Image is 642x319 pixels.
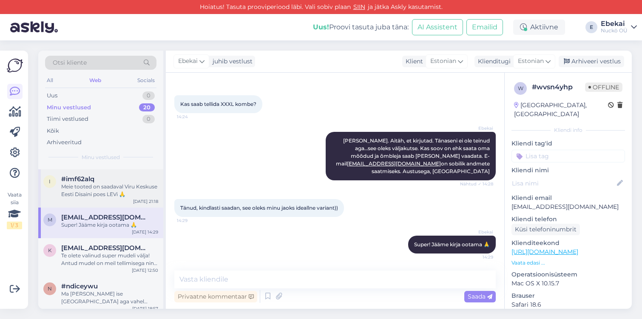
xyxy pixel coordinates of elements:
[518,57,544,66] span: Estonian
[511,300,625,309] p: Safari 18.6
[142,91,155,100] div: 0
[585,83,622,92] span: Offline
[336,137,491,174] span: [PERSON_NAME]. Aitäh, et kirjutad. Tänaseni ei ole teinud aga…see oleks väljakutse. Kas soov on e...
[518,85,523,91] span: w
[511,166,625,175] p: Kliendi nimi
[180,205,338,211] span: Tänud, kindlasti saadan, see oleks minu jaoks ideallne variant))
[466,19,503,35] button: Emailid
[412,19,463,35] button: AI Assistent
[177,114,209,120] span: 14:24
[511,194,625,202] p: Kliendi email
[511,139,625,148] p: Kliendi tag'id
[61,244,150,252] span: katrin.aasma@hotmail.com
[532,82,585,92] div: # wvsn4yhp
[511,248,578,256] a: [URL][DOMAIN_NAME]
[174,291,257,302] div: Privaatne kommentaar
[402,57,423,66] div: Klient
[511,279,625,288] p: Mac OS X 10.15.7
[601,27,628,34] div: Nuckö OÜ
[47,103,91,112] div: Minu vestlused
[559,56,624,67] div: Arhiveeri vestlus
[313,22,409,32] div: Proovi tasuta juba täna:
[7,57,23,74] img: Askly Logo
[61,221,158,229] div: Super! Jääme kirja ootama 🙏
[61,175,94,183] span: #imf62alq
[511,202,625,211] p: [EMAIL_ADDRESS][DOMAIN_NAME]
[7,222,22,229] div: 1 / 3
[82,154,120,161] span: Minu vestlused
[511,270,625,279] p: Operatsioonisüsteem
[177,217,209,224] span: 14:29
[513,20,565,35] div: Aktiivne
[47,91,57,100] div: Uus
[48,247,52,253] span: k
[47,138,82,147] div: Arhiveeritud
[178,57,198,66] span: Ebekai
[61,282,98,290] span: #ndiceywu
[47,127,59,135] div: Kõik
[461,254,493,260] span: 14:29
[430,57,456,66] span: Estonian
[313,23,329,31] b: Uus!
[132,267,158,273] div: [DATE] 12:50
[48,216,52,223] span: m
[139,103,155,112] div: 20
[48,285,52,292] span: n
[180,101,256,107] span: Kas saab tellida XXXL kombe?
[461,125,493,131] span: Ebekai
[511,239,625,248] p: Klienditeekond
[53,58,87,67] span: Otsi kliente
[514,101,608,119] div: [GEOGRAPHIC_DATA], [GEOGRAPHIC_DATA]
[47,115,88,123] div: Tiimi vestlused
[88,75,103,86] div: Web
[61,252,158,267] div: Te olete valinud super mudeli välja! Antud mudel on meil tellimisega ning valmiks kolmapäevaks. K...
[49,178,51,185] span: i
[132,229,158,235] div: [DATE] 14:29
[209,57,253,66] div: juhib vestlust
[511,224,580,235] div: Küsi telefoninumbrit
[133,198,158,205] div: [DATE] 21:18
[512,179,615,188] input: Lisa nimi
[136,75,156,86] div: Socials
[61,183,158,198] div: Meie tooted on saadaval Viru Keskuse Eesti Disaini poes LEVi 🙏
[601,20,637,34] a: EbekaiNuckö OÜ
[474,57,511,66] div: Klienditugi
[468,293,492,300] span: Saada
[7,191,22,229] div: Vaata siia
[511,126,625,134] div: Kliendi info
[61,214,150,221] span: mores@amstandard.ee
[585,21,597,33] div: E
[61,290,158,305] div: Ma [PERSON_NAME] ise [GEOGRAPHIC_DATA] aga vahel trehvan ka [GEOGRAPHIC_DATA].
[511,215,625,224] p: Kliendi telefon
[45,75,55,86] div: All
[414,241,490,248] span: Super! Jääme kirja ootama 🙏
[511,291,625,300] p: Brauser
[511,259,625,267] p: Vaata edasi ...
[351,3,368,11] a: SIIN
[511,150,625,162] input: Lisa tag
[461,229,493,235] span: Ebekai
[347,160,441,167] a: [EMAIL_ADDRESS][DOMAIN_NAME]
[601,20,628,27] div: Ebekai
[142,115,155,123] div: 0
[460,181,493,187] span: Nähtud ✓ 14:28
[132,305,158,312] div: [DATE] 18:57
